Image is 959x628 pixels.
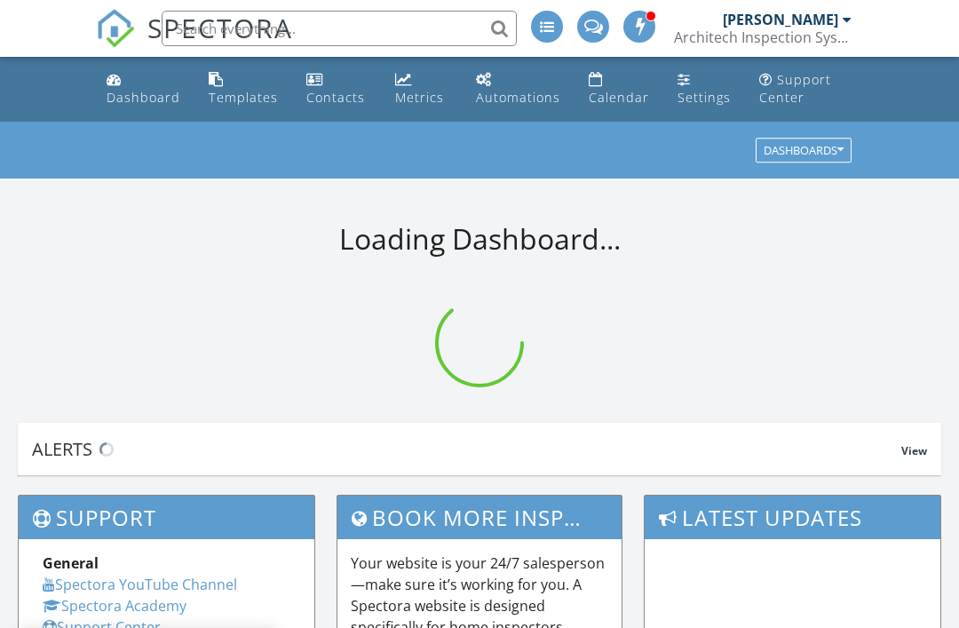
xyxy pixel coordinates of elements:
[43,553,99,573] strong: General
[96,24,293,61] a: SPECTORA
[756,139,852,163] button: Dashboards
[752,64,860,115] a: Support Center
[764,145,844,157] div: Dashboards
[43,596,186,616] a: Spectora Academy
[96,9,135,48] img: The Best Home Inspection Software - Spectora
[306,89,365,106] div: Contacts
[395,89,444,106] div: Metrics
[901,443,927,458] span: View
[99,64,187,115] a: Dashboard
[589,89,649,106] div: Calendar
[670,64,738,115] a: Settings
[476,89,560,106] div: Automations
[582,64,656,115] a: Calendar
[388,64,455,115] a: Metrics
[678,89,731,106] div: Settings
[337,496,622,539] h3: Book More Inspections
[19,496,314,539] h3: Support
[759,71,831,106] div: Support Center
[43,575,237,594] a: Spectora YouTube Channel
[645,496,940,539] h3: Latest Updates
[162,11,517,46] input: Search everything...
[32,437,901,461] div: Alerts
[674,28,852,46] div: Architech Inspection Systems, Inc
[469,64,567,115] a: Automations (Advanced)
[107,89,180,106] div: Dashboard
[723,11,838,28] div: [PERSON_NAME]
[299,64,374,115] a: Contacts
[209,89,278,106] div: Templates
[202,64,285,115] a: Templates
